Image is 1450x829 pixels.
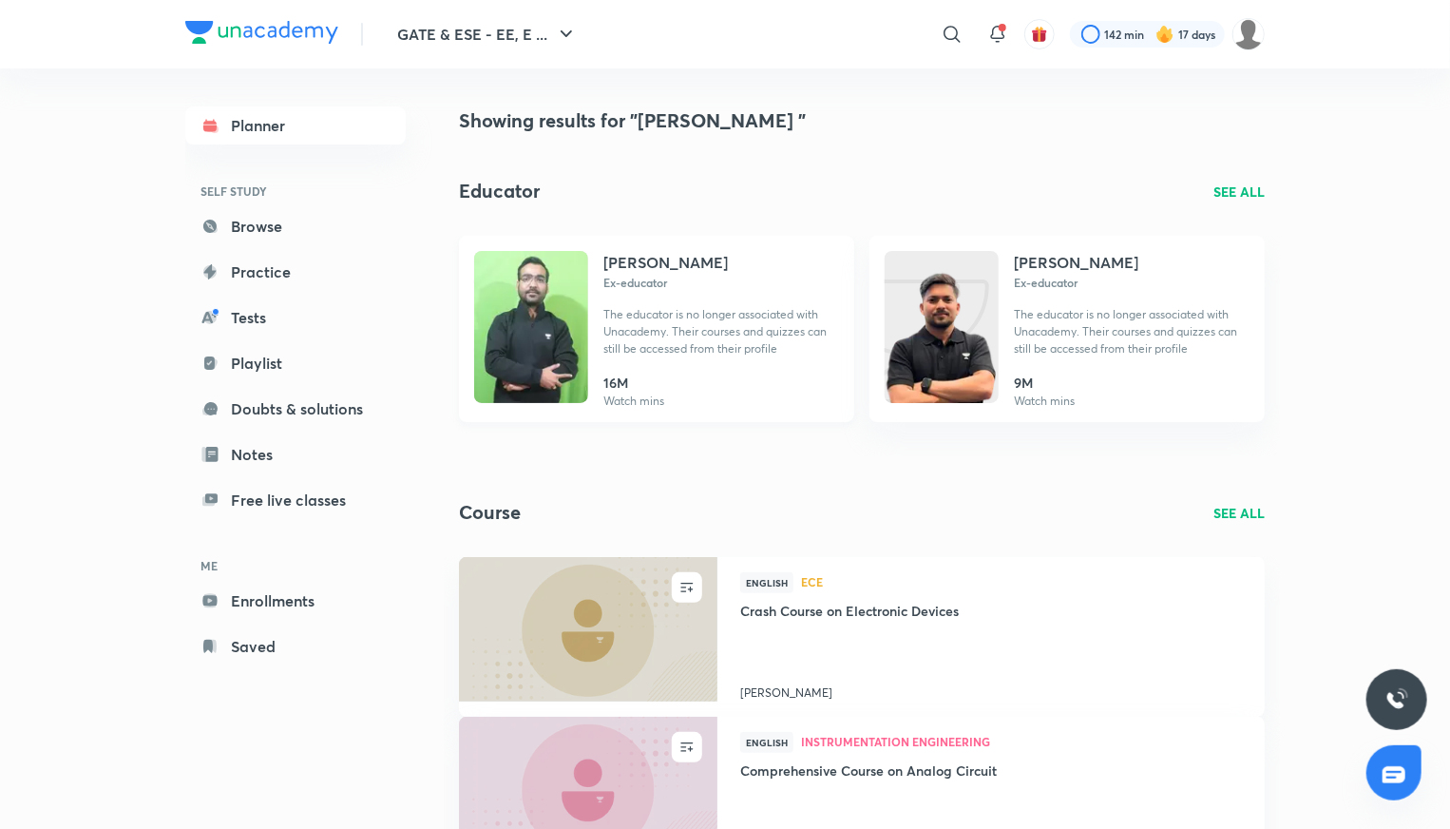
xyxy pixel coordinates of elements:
h2: Course [459,498,521,527]
a: Enrollments [185,582,406,620]
h4: Showing results for "[PERSON_NAME] " [459,106,1265,135]
a: SEE ALL [1213,182,1265,202]
a: Saved [185,627,406,665]
img: avatar [1031,26,1048,43]
a: Practice [185,253,406,291]
span: English [740,572,793,593]
h6: 16M [603,373,664,393]
a: Company Logo [185,21,338,48]
a: Free live classes [185,481,406,519]
h6: 9M [1014,373,1075,393]
p: Watch mins [603,393,664,410]
a: Browse [185,207,406,245]
a: SEE ALL [1213,503,1265,523]
img: Company Logo [185,21,338,44]
a: Unacademy[PERSON_NAME]Ex-educatorThe educator is no longer associated with Unacademy. Their cours... [459,236,854,422]
a: Instrumentation Engineering [801,736,1242,749]
button: avatar [1024,19,1055,49]
a: Unacademy[PERSON_NAME]Ex-educatorThe educator is no longer associated with Unacademy. Their cours... [869,236,1265,422]
h2: Educator [459,177,540,205]
a: Doubts & solutions [185,390,406,428]
p: The educator is no longer associated with Unacademy. Their courses and quizzes can still be acces... [603,306,839,357]
a: ECE [801,576,1242,589]
h6: Ex-educator [1014,274,1250,291]
p: The educator is no longer associated with Unacademy. Their courses and quizzes can still be acces... [1014,306,1250,357]
a: Crash Course on Electronic Devices [740,601,1242,625]
h6: ME [185,549,406,582]
a: [PERSON_NAME] [740,677,1242,702]
img: Rahul KD [1232,18,1265,50]
span: English [740,732,793,753]
img: Unacademy [885,270,999,422]
a: Planner [185,106,406,145]
h4: [PERSON_NAME] [1014,251,1138,274]
button: GATE & ESE - EE, E ... [386,15,589,53]
h6: Ex-educator [603,274,839,291]
span: Instrumentation Engineering [801,736,1242,747]
img: streak [1155,25,1174,44]
p: Watch mins [1014,393,1075,410]
a: new-thumbnail [459,557,717,717]
h4: [PERSON_NAME] [603,251,728,274]
h6: SELF STUDY [185,175,406,207]
a: Comprehensive Course on Analog Circuit [740,761,1242,784]
img: Unacademy [474,251,588,403]
a: Playlist [185,344,406,382]
span: ECE [801,576,1242,588]
img: ttu [1385,688,1408,711]
a: Tests [185,299,406,337]
a: Notes [185,435,406,473]
img: new-thumbnail [456,555,719,703]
